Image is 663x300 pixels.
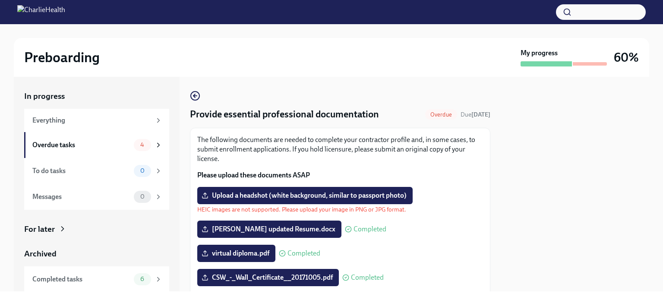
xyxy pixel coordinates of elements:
span: Upload a headshot (white background, similar to passport photo) [203,191,407,200]
div: Completed tasks [32,275,130,284]
div: Everything [32,116,151,125]
a: In progress [24,91,169,102]
div: Messages [32,192,130,202]
span: Completed [351,274,384,281]
a: Overdue tasks4 [24,132,169,158]
div: To do tasks [32,166,130,176]
a: Messages0 [24,184,169,210]
strong: My progress [521,48,558,58]
strong: Please upload these documents ASAP [197,171,310,179]
label: CSW_-_Wall_Certificate__20171005.pdf [197,269,339,286]
div: For later [24,224,55,235]
span: Overdue [425,111,457,118]
label: Upload a headshot (white background, similar to passport photo) [197,187,413,204]
a: Completed tasks6 [24,266,169,292]
span: virtual diploma.pdf [203,249,269,258]
h4: Provide essential professional documentation [190,108,379,121]
p: The following documents are needed to complete your contractor profile and, in some cases, to sub... [197,135,483,164]
a: To do tasks0 [24,158,169,184]
span: Due [461,111,490,118]
a: Archived [24,248,169,259]
label: virtual diploma.pdf [197,245,275,262]
span: Completed [287,250,320,257]
span: CSW_-_Wall_Certificate__20171005.pdf [203,273,333,282]
a: For later [24,224,169,235]
span: 0 [135,167,150,174]
h3: 60% [614,50,639,65]
span: 6 [135,276,149,282]
a: Everything [24,109,169,132]
span: Completed [354,226,386,233]
span: September 23rd, 2025 09:00 [461,111,490,119]
label: [PERSON_NAME] updated Resume.docx [197,221,341,238]
img: CharlieHealth [17,5,65,19]
div: Overdue tasks [32,140,130,150]
strong: [DATE] [471,111,490,118]
h2: Preboarding [24,49,100,66]
span: 4 [135,142,149,148]
p: HEIC images are not supported. Please upload your image in PNG or JPG format. [197,205,413,214]
span: [PERSON_NAME] updated Resume.docx [203,225,335,234]
span: 0 [135,193,150,200]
